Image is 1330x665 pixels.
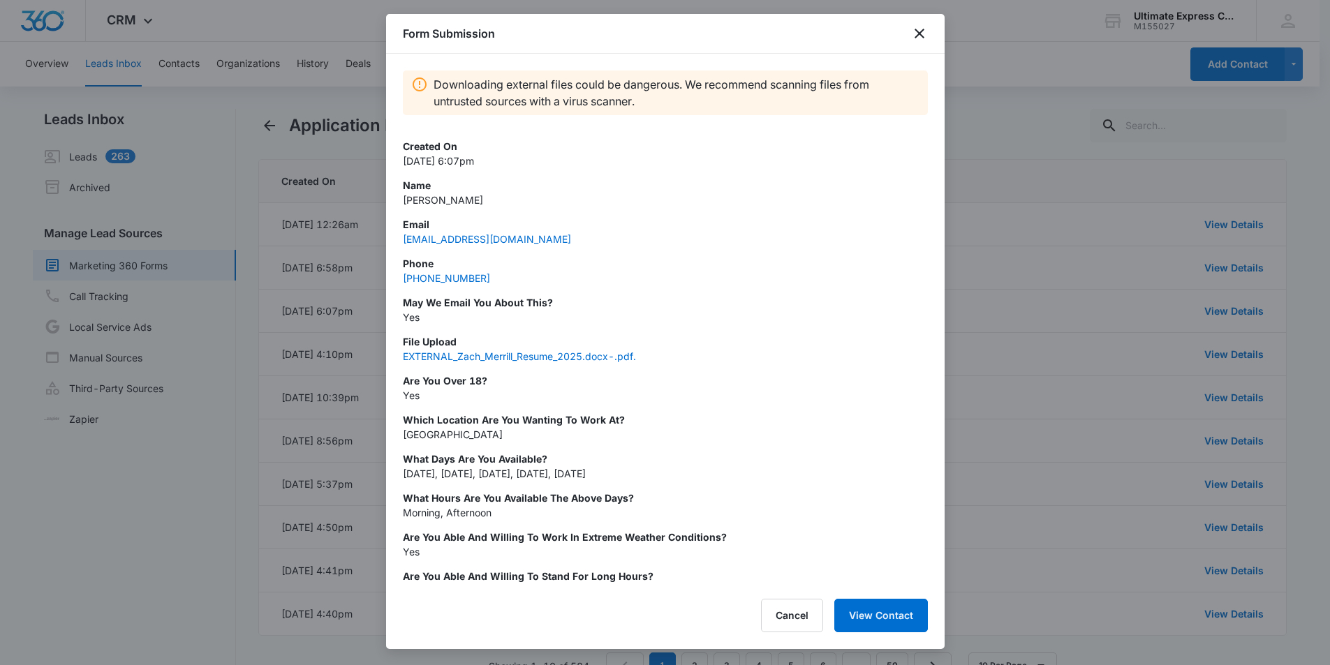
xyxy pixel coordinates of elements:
p: [PERSON_NAME] [403,193,928,207]
p: Phone [403,256,928,271]
p: [DATE] 6:07pm [403,154,928,168]
h1: Form Submission [403,25,495,42]
p: Downloading external files could be dangerous. We recommend scanning files from untrusted sources... [434,76,919,110]
p: Are You Over 18? [403,373,928,388]
p: Yes [403,583,928,598]
p: Yes [403,544,928,559]
p: Yes [403,388,928,403]
p: Are you able and willing to stand for long hours? [403,569,928,583]
a: EXTERNAL_Zach_Merrill_Resume_2025.docx-.pdf. [403,350,636,362]
button: close [911,25,928,42]
p: What hours are you available the above days? [403,491,928,505]
button: Cancel [761,599,823,632]
p: Morning, Afternoon [403,505,928,520]
p: [DATE], [DATE], [DATE], [DATE], [DATE] [403,466,928,481]
p: What days are you available? [403,451,928,466]
p: Created On [403,139,928,154]
a: [PHONE_NUMBER] [403,272,490,284]
p: File upload [403,334,928,349]
p: May we email you about this? [403,295,928,310]
p: Which Location are you wanting to work at? [403,412,928,427]
a: [EMAIL_ADDRESS][DOMAIN_NAME] [403,233,571,245]
button: View Contact [834,599,928,632]
p: [GEOGRAPHIC_DATA] [403,427,928,442]
p: Are you able and willing to work in extreme weather conditions? [403,530,928,544]
p: Yes [403,310,928,324]
p: Name [403,178,928,193]
p: Email [403,217,928,232]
